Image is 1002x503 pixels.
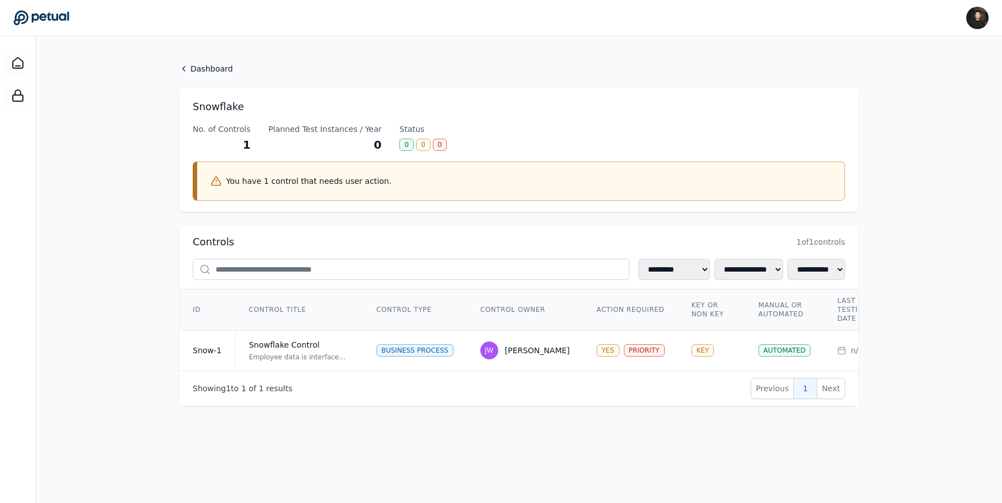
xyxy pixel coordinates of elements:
a: SOC [4,82,31,109]
div: 1 [193,137,251,153]
a: Dashboard [179,63,858,74]
div: n/a [837,345,889,356]
a: Dashboard [4,50,31,77]
span: JW [485,346,493,355]
div: Status [399,124,447,135]
th: Key or Non Key [678,290,745,330]
button: Previous [751,378,794,399]
div: [PERSON_NAME] [505,345,570,356]
button: 1 [793,378,817,399]
a: Go to Dashboard [13,10,69,26]
span: 1 [226,384,231,393]
div: No. of Controls [193,124,251,135]
div: AUTOMATED [758,344,811,357]
span: 1 of 1 controls [796,236,845,248]
span: 1 [259,384,264,393]
span: 1 [241,384,246,393]
p: Showing to of results [193,383,292,394]
div: 0 [269,137,382,153]
div: Snowflake Control [249,339,350,350]
nav: Pagination [751,378,845,399]
div: Employee data is interfaced from Workday to NetSuite via Snowflake. The control ensures that key ... [249,353,350,362]
h1: Snowflake [193,99,845,115]
div: KEY [691,344,714,357]
div: 0 [416,139,431,151]
p: You have 1 control that needs user action. [226,175,392,187]
button: Next [817,378,845,399]
th: Last Testing Date [824,290,902,330]
th: Manual or Automated [745,290,824,330]
img: James Lee [966,7,989,29]
td: Snow-1 [179,330,235,371]
div: Business Process [376,344,454,357]
th: Control Owner [467,290,583,330]
span: ID [193,305,201,314]
div: PRIORITY [624,344,665,357]
span: Control Title [249,305,306,314]
div: YES [597,344,619,357]
h2: Controls [193,234,234,250]
th: Action Required [583,290,678,330]
div: Planned Test Instances / Year [269,124,382,135]
div: 0 [433,139,447,151]
div: 0 [399,139,414,151]
th: Control Type [363,290,467,330]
